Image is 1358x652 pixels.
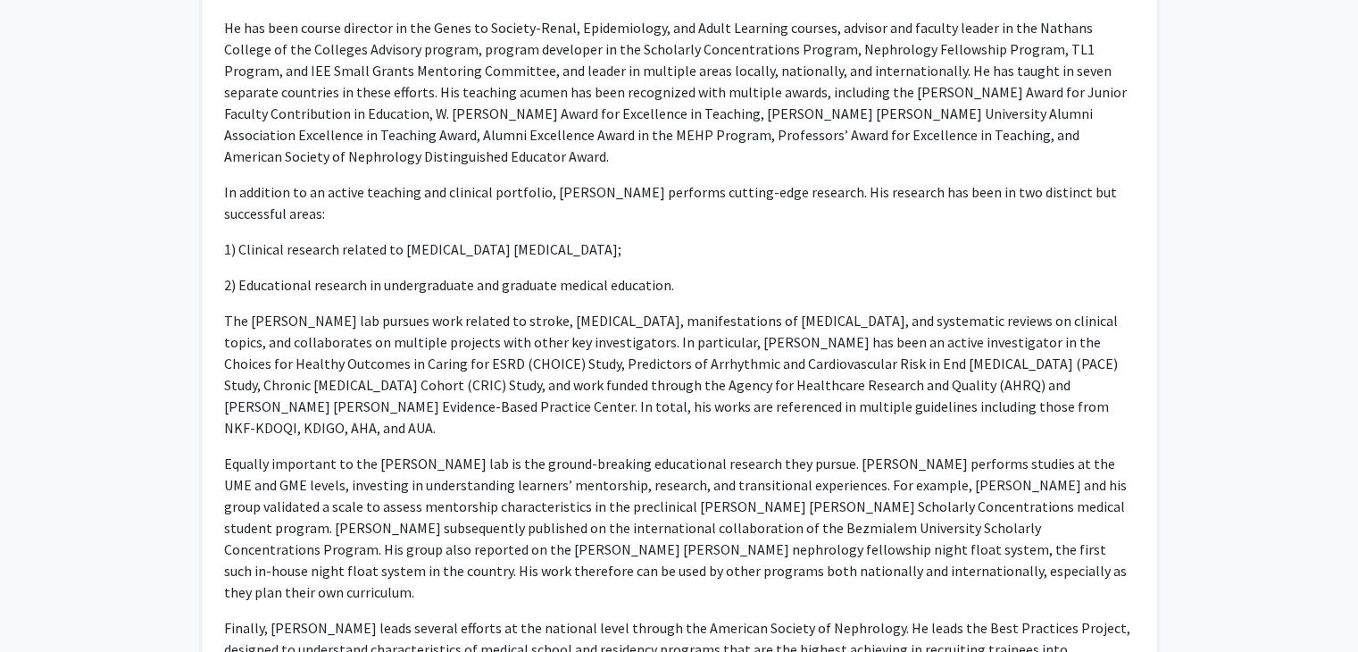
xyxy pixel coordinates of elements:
[224,238,1135,260] p: 1) Clinical research related to [MEDICAL_DATA] [MEDICAL_DATA];
[224,274,1135,296] p: 2) Educational research in undergraduate and graduate medical education.
[224,453,1135,603] p: Equally important to the [PERSON_NAME] lab is the ground-breaking educational research they pursu...
[13,572,76,639] iframe: Chat
[224,181,1135,224] p: In addition to an active teaching and clinical portfolio, [PERSON_NAME] performs cutting-edge res...
[224,17,1135,167] p: He has been course director in the Genes to Society-Renal, Epidemiology, and Adult Learning cours...
[224,310,1135,439] p: The [PERSON_NAME] lab pursues work related to stroke, [MEDICAL_DATA], manifestations of [MEDICAL_...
